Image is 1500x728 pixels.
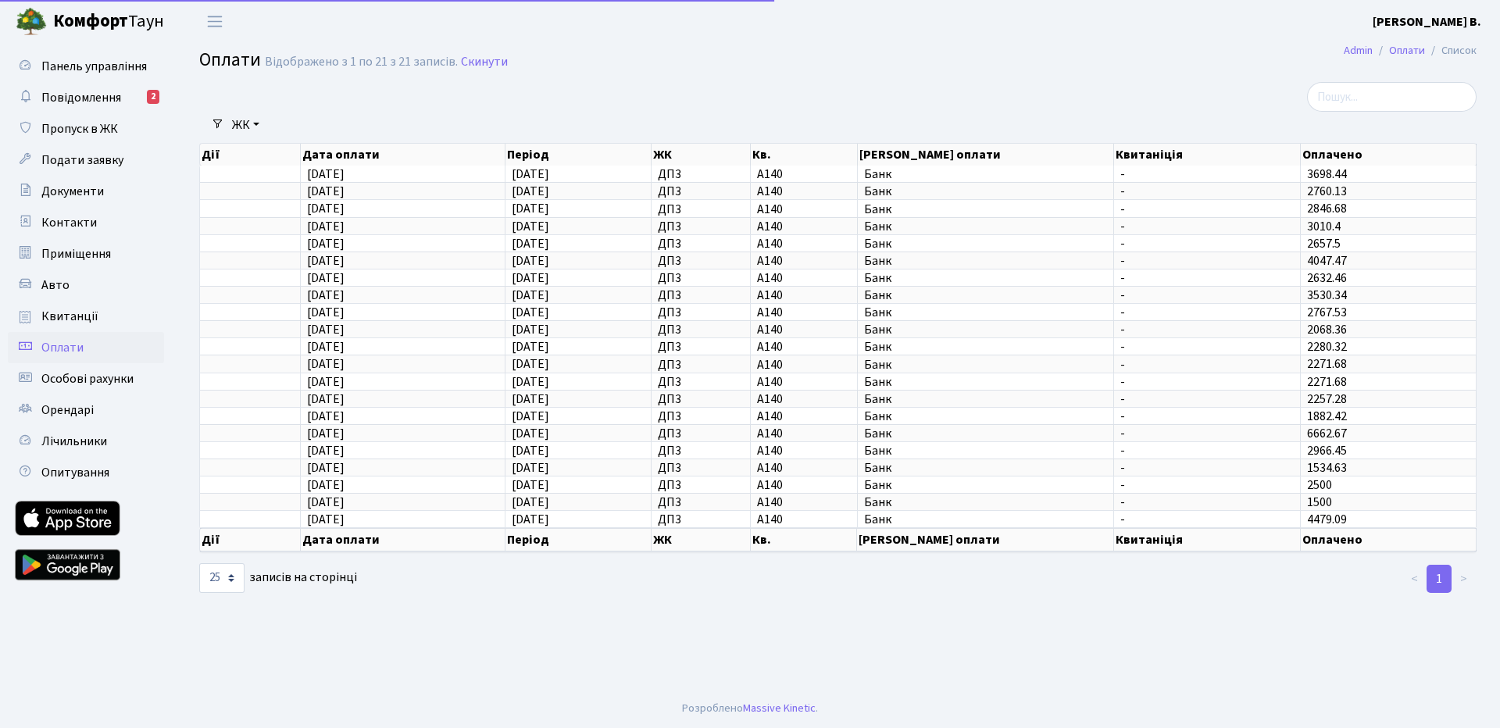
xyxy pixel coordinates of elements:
[8,301,164,332] a: Квитанції
[41,89,121,106] span: Повідомлення
[1307,442,1347,459] span: 2966.45
[512,373,549,391] span: [DATE]
[658,479,744,491] span: ДП3
[41,401,94,419] span: Орендарі
[658,444,744,457] span: ДП3
[864,393,1108,405] span: Банк
[658,203,744,216] span: ДП3
[757,341,850,353] span: А140
[41,120,118,137] span: Пропуск в ЖК
[8,82,164,113] a: Повідомлення2
[41,58,147,75] span: Панель управління
[199,563,357,593] label: записів на сторінці
[1120,203,1294,216] span: -
[1120,237,1294,250] span: -
[864,444,1108,457] span: Банк
[200,528,301,551] th: Дії
[1301,528,1477,551] th: Оплачено
[1307,82,1477,112] input: Пошук...
[864,479,1108,491] span: Банк
[8,269,164,301] a: Авто
[658,341,744,353] span: ДП3
[1307,511,1347,528] span: 4479.09
[658,427,744,440] span: ДП3
[265,55,458,70] div: Відображено з 1 по 21 з 21 записів.
[1307,235,1341,252] span: 2657.5
[1301,144,1477,166] th: Оплачено
[1307,252,1347,269] span: 4047.47
[1114,144,1301,166] th: Квитаніція
[226,112,266,138] a: ЖК
[757,306,850,319] span: А140
[1307,476,1332,494] span: 2500
[307,356,345,373] span: [DATE]
[1307,408,1347,425] span: 1882.42
[512,235,549,252] span: [DATE]
[200,144,301,166] th: Дії
[1425,42,1477,59] li: Список
[512,166,549,183] span: [DATE]
[1307,321,1347,338] span: 2068.36
[307,338,345,355] span: [DATE]
[307,494,345,511] span: [DATE]
[864,168,1108,180] span: Банк
[307,235,345,252] span: [DATE]
[307,304,345,321] span: [DATE]
[1344,42,1373,59] a: Admin
[512,425,549,442] span: [DATE]
[301,528,505,551] th: Дата оплати
[658,323,744,336] span: ДП3
[658,272,744,284] span: ДП3
[1307,356,1347,373] span: 2271.68
[1120,306,1294,319] span: -
[512,476,549,494] span: [DATE]
[512,494,549,511] span: [DATE]
[1120,479,1294,491] span: -
[658,255,744,267] span: ДП3
[147,90,159,104] div: 2
[757,203,850,216] span: А140
[1320,34,1500,67] nav: breadcrumb
[8,426,164,457] a: Лічильники
[199,46,261,73] span: Оплати
[1427,565,1452,593] a: 1
[652,144,751,166] th: ЖК
[1307,338,1347,355] span: 2280.32
[864,462,1108,474] span: Банк
[658,410,744,423] span: ДП3
[864,410,1108,423] span: Банк
[8,176,164,207] a: Документи
[307,166,345,183] span: [DATE]
[658,289,744,302] span: ДП3
[1120,168,1294,180] span: -
[1120,376,1294,388] span: -
[41,183,104,200] span: Документи
[1120,393,1294,405] span: -
[307,425,345,442] span: [DATE]
[864,496,1108,509] span: Банк
[1307,391,1347,408] span: 2257.28
[512,304,549,321] span: [DATE]
[16,6,47,37] img: logo.png
[658,496,744,509] span: ДП3
[757,479,850,491] span: А140
[1389,42,1425,59] a: Оплати
[1120,427,1294,440] span: -
[757,427,850,440] span: А140
[505,144,652,166] th: Період
[512,321,549,338] span: [DATE]
[1307,494,1332,511] span: 1500
[512,391,549,408] span: [DATE]
[41,370,134,387] span: Особові рахунки
[512,442,549,459] span: [DATE]
[1120,496,1294,509] span: -
[1120,462,1294,474] span: -
[8,113,164,145] a: Пропуск в ЖК
[307,218,345,235] span: [DATE]
[1373,13,1481,30] b: [PERSON_NAME] В.
[1120,341,1294,353] span: -
[658,237,744,250] span: ДП3
[658,513,744,526] span: ДП3
[658,393,744,405] span: ДП3
[1120,410,1294,423] span: -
